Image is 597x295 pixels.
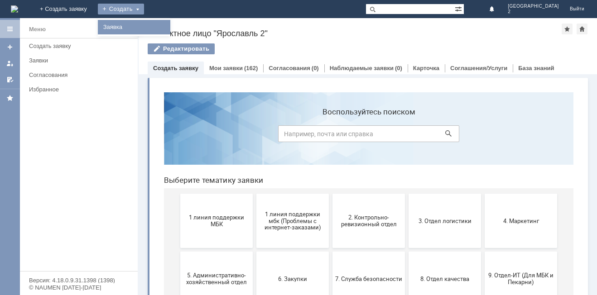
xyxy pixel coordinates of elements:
[3,72,17,87] a: Мои согласования
[24,167,96,221] button: 5. Административно-хозяйственный отдел
[26,129,93,143] span: 1 линия поддержки МБК
[562,24,573,34] div: Добавить в избранное
[450,65,507,71] a: Соглашения/Услуги
[269,65,310,71] a: Согласования
[25,68,136,82] a: Согласования
[25,53,136,67] a: Заявки
[7,90,417,100] header: Выберите тематику заявки
[312,65,319,71] div: (0)
[252,224,324,279] button: Отдел-ИТ (Офис)
[29,43,132,49] div: Создать заявку
[29,24,46,35] div: Меню
[330,65,394,71] a: Наблюдаемые заявки
[102,190,169,197] span: 6. Закупки
[328,109,400,163] button: 4. Маркетинг
[176,109,248,163] button: 2. Контрольно-ревизионный отдел
[100,22,169,33] a: Заявка
[176,224,248,279] button: Отдел-ИТ (Битрикс24 и CRM)
[508,9,559,14] span: 2
[29,71,132,78] div: Согласования
[29,285,129,290] div: © NAUMEN [DATE]-[DATE]
[121,40,303,57] input: Например, почта или справка
[148,29,562,38] div: Контактное лицо "Ярославль 2"
[331,187,398,200] span: 9. Отдел-ИТ (Для МБК и Пекарни)
[153,65,198,71] a: Создать заявку
[331,248,398,255] span: Финансовый отдел
[508,4,559,9] span: [GEOGRAPHIC_DATA]
[121,22,303,31] label: Воспользуйтесь поиском
[26,187,93,200] span: 5. Административно-хозяйственный отдел
[455,4,464,13] span: Расширенный поиск
[252,167,324,221] button: 8. Отдел качества
[518,65,554,71] a: База знаний
[100,224,172,279] button: Отдел ИТ (1С)
[328,224,400,279] button: Финансовый отдел
[395,65,402,71] div: (0)
[178,190,246,197] span: 7. Служба безопасности
[100,109,172,163] button: 1 линия поддержки мбк (Проблемы с интернет-заказами)
[209,65,243,71] a: Мои заявки
[176,167,248,221] button: 7. Служба безопасности
[24,224,96,279] button: Бухгалтерия (для мбк)
[331,132,398,139] span: 4. Маркетинг
[3,40,17,54] a: Создать заявку
[98,4,144,14] div: Создать
[26,248,93,255] span: Бухгалтерия (для мбк)
[29,277,129,283] div: Версия: 4.18.0.9.31.1398 (1398)
[11,5,18,13] a: Перейти на домашнюю страницу
[252,109,324,163] button: 3. Отдел логистики
[29,57,132,64] div: Заявки
[24,109,96,163] button: 1 линия поддержки МБК
[25,39,136,53] a: Создать заявку
[178,129,246,143] span: 2. Контрольно-ревизионный отдел
[244,65,258,71] div: (162)
[178,245,246,258] span: Отдел-ИТ (Битрикс24 и CRM)
[255,132,322,139] span: 3. Отдел логистики
[102,248,169,255] span: Отдел ИТ (1С)
[255,190,322,197] span: 8. Отдел качества
[29,86,122,93] div: Избранное
[413,65,439,71] a: Карточка
[3,56,17,71] a: Мои заявки
[11,5,18,13] img: logo
[255,248,322,255] span: Отдел-ИТ (Офис)
[328,167,400,221] button: 9. Отдел-ИТ (Для МБК и Пекарни)
[577,24,587,34] div: Сделать домашней страницей
[102,125,169,146] span: 1 линия поддержки мбк (Проблемы с интернет-заказами)
[100,167,172,221] button: 6. Закупки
